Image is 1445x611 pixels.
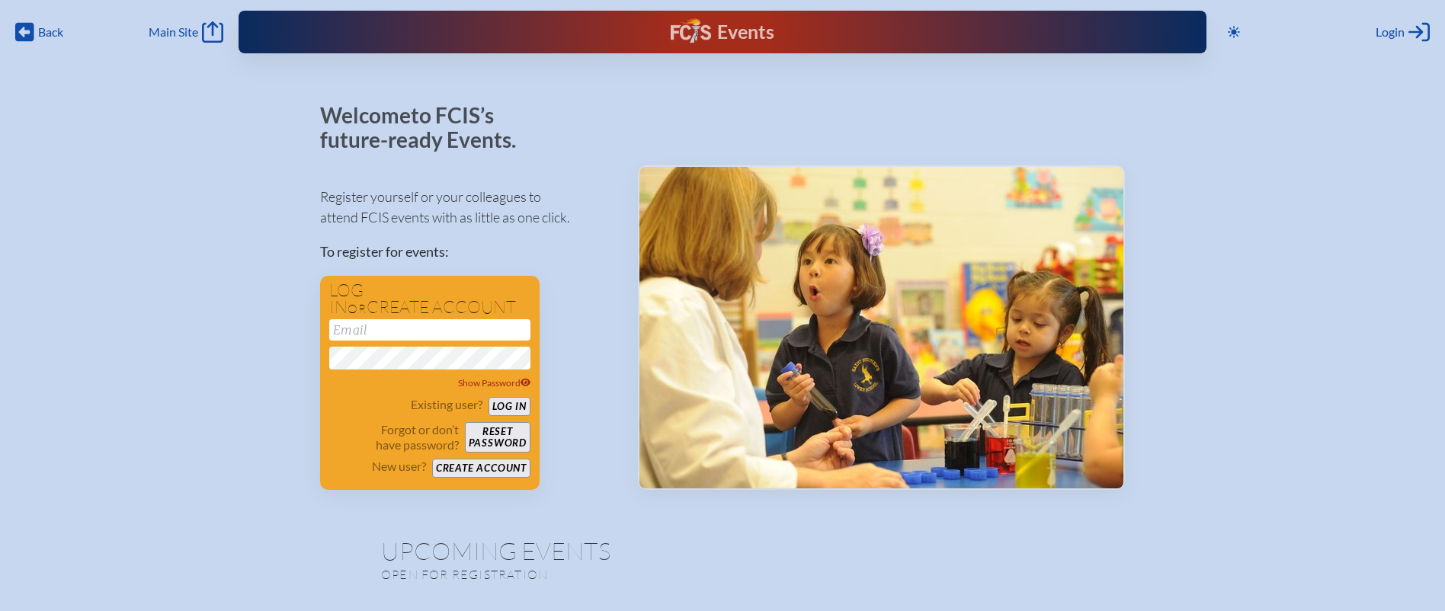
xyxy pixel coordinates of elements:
img: Events [639,167,1123,488]
p: Register yourself or your colleagues to attend FCIS events with as little as one click. [320,187,614,228]
span: or [348,301,367,316]
button: Log in [489,397,530,416]
span: Show Password [458,377,531,389]
p: New user? [372,459,426,474]
span: Main Site [149,24,198,40]
a: Main Site [149,21,223,43]
p: To register for events: [320,242,614,262]
span: Login [1376,24,1405,40]
button: Resetpassword [465,422,530,453]
span: Back [38,24,63,40]
p: Existing user? [411,397,482,412]
input: Email [329,319,530,341]
h1: Log in create account [329,282,530,316]
div: FCIS Events — Future ready [505,18,940,46]
p: Forgot or don’t have password? [329,422,459,453]
button: Create account [432,459,530,478]
h1: Upcoming Events [381,539,1064,563]
p: Open for registration [381,567,783,582]
p: Welcome to FCIS’s future-ready Events. [320,104,533,152]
